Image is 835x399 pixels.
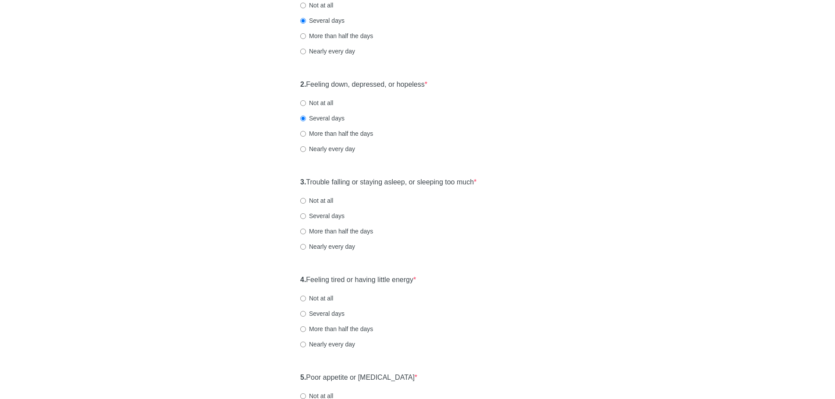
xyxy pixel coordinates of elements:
[300,275,416,285] label: Feeling tired or having little energy
[300,177,476,187] label: Trouble falling or staying asleep, or sleeping too much
[300,178,306,186] strong: 3.
[300,242,355,251] label: Nearly every day
[300,100,306,106] input: Not at all
[300,80,427,90] label: Feeling down, depressed, or hopeless
[300,276,306,283] strong: 4.
[300,294,333,303] label: Not at all
[300,213,306,219] input: Several days
[300,32,373,40] label: More than half the days
[300,3,306,8] input: Not at all
[300,229,306,234] input: More than half the days
[300,1,333,10] label: Not at all
[300,129,373,138] label: More than half the days
[300,340,355,349] label: Nearly every day
[300,212,345,220] label: Several days
[300,326,306,332] input: More than half the days
[300,342,306,347] input: Nearly every day
[300,311,306,317] input: Several days
[300,116,306,121] input: Several days
[300,196,333,205] label: Not at all
[300,393,306,399] input: Not at all
[300,244,306,250] input: Nearly every day
[300,227,373,236] label: More than half the days
[300,374,306,381] strong: 5.
[300,49,306,54] input: Nearly every day
[300,373,417,383] label: Poor appetite or [MEDICAL_DATA]
[300,296,306,301] input: Not at all
[300,145,355,153] label: Nearly every day
[300,99,333,107] label: Not at all
[300,198,306,204] input: Not at all
[300,131,306,137] input: More than half the days
[300,325,373,333] label: More than half the days
[300,33,306,39] input: More than half the days
[300,309,345,318] label: Several days
[300,47,355,56] label: Nearly every day
[300,81,306,88] strong: 2.
[300,18,306,24] input: Several days
[300,146,306,152] input: Nearly every day
[300,16,345,25] label: Several days
[300,114,345,123] label: Several days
